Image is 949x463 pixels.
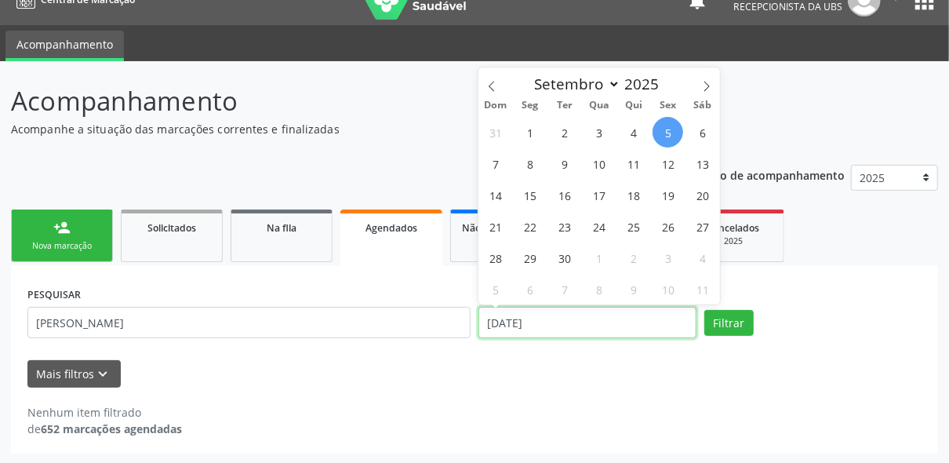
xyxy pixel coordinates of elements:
span: Setembro 17, 2025 [584,180,615,210]
span: Outubro 7, 2025 [550,274,580,304]
span: Setembro 5, 2025 [653,117,683,148]
input: Year [620,74,672,94]
span: Outubro 3, 2025 [653,242,683,273]
span: Sáb [685,100,720,111]
span: Qui [616,100,651,111]
span: Setembro 4, 2025 [619,117,649,148]
span: Cancelados [707,221,760,235]
span: Setembro 25, 2025 [619,211,649,242]
span: Setembro 8, 2025 [515,148,546,179]
span: Seg [513,100,547,111]
span: Setembro 18, 2025 [619,180,649,210]
span: Outubro 11, 2025 [687,274,718,304]
span: Outubro 5, 2025 [481,274,511,304]
span: Setembro 3, 2025 [584,117,615,148]
div: de [27,421,182,437]
span: Outubro 10, 2025 [653,274,683,304]
span: Dom [478,100,513,111]
input: Nome, CNS [27,307,471,338]
span: Setembro 26, 2025 [653,211,683,242]
span: Não compareceram [462,221,553,235]
select: Month [526,73,620,95]
div: 2025 [462,235,553,247]
span: Outubro 1, 2025 [584,242,615,273]
strong: 652 marcações agendadas [41,421,182,436]
span: Outubro 9, 2025 [619,274,649,304]
span: Outubro 4, 2025 [687,242,718,273]
span: Setembro 1, 2025 [515,117,546,148]
span: Setembro 15, 2025 [515,180,546,210]
span: Setembro 21, 2025 [481,211,511,242]
span: Setembro 13, 2025 [687,148,718,179]
span: Setembro 20, 2025 [687,180,718,210]
span: Sex [651,100,685,111]
span: Outubro 8, 2025 [584,274,615,304]
span: Setembro 16, 2025 [550,180,580,210]
div: 2025 [694,235,773,247]
span: Setembro 9, 2025 [550,148,580,179]
span: Setembro 19, 2025 [653,180,683,210]
span: Outubro 2, 2025 [619,242,649,273]
span: Setembro 29, 2025 [515,242,546,273]
span: Agosto 31, 2025 [481,117,511,148]
span: Setembro 14, 2025 [481,180,511,210]
label: PESQUISAR [27,283,81,307]
div: Nova marcação [23,240,101,252]
i: keyboard_arrow_down [95,366,112,383]
button: Filtrar [704,310,754,337]
span: Setembro 23, 2025 [550,211,580,242]
span: Solicitados [147,221,196,235]
span: Agendados [365,221,417,235]
p: Ano de acompanhamento [707,165,845,184]
p: Acompanhamento [11,82,660,121]
div: person_add [53,219,71,236]
span: Setembro 11, 2025 [619,148,649,179]
span: Setembro 28, 2025 [481,242,511,273]
p: Acompanhe a situação das marcações correntes e finalizadas [11,121,660,137]
span: Ter [547,100,582,111]
span: Setembro 7, 2025 [481,148,511,179]
span: Qua [582,100,616,111]
span: Setembro 6, 2025 [687,117,718,148]
span: Setembro 30, 2025 [550,242,580,273]
a: Acompanhamento [5,31,124,61]
span: Setembro 2, 2025 [550,117,580,148]
span: Setembro 12, 2025 [653,148,683,179]
span: Outubro 6, 2025 [515,274,546,304]
input: Selecione um intervalo [478,307,696,338]
span: Setembro 24, 2025 [584,211,615,242]
button: Mais filtroskeyboard_arrow_down [27,360,121,388]
span: Setembro 22, 2025 [515,211,546,242]
span: Setembro 10, 2025 [584,148,615,179]
div: Nenhum item filtrado [27,404,182,421]
span: Na fila [267,221,296,235]
span: Setembro 27, 2025 [687,211,718,242]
